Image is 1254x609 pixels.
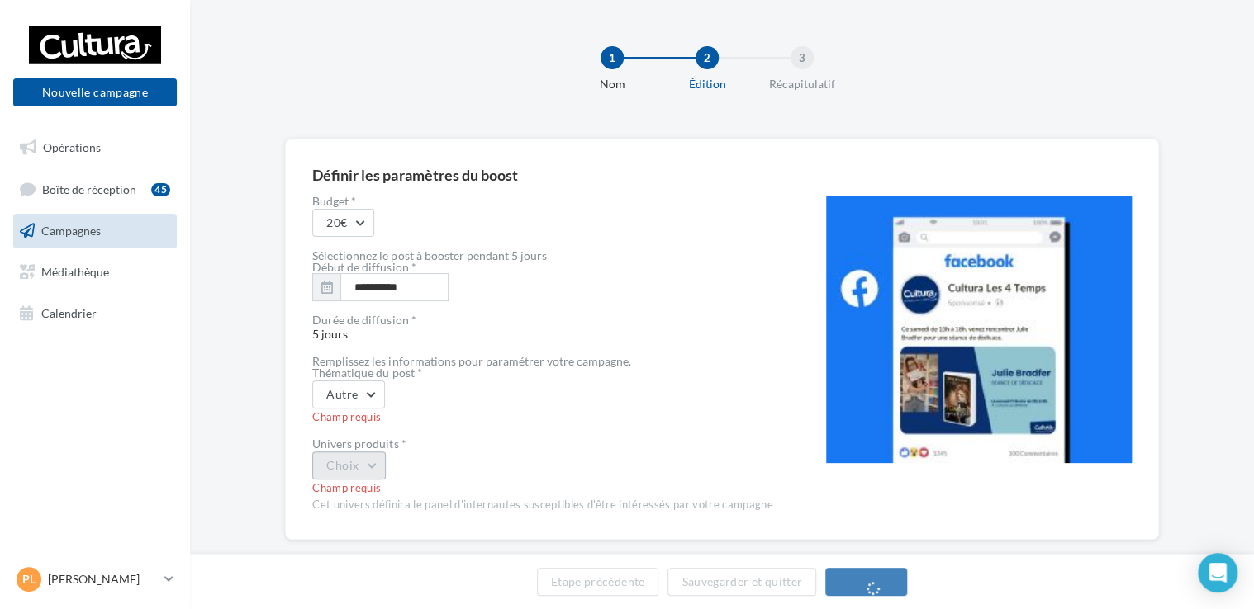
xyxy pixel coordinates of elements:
[151,183,170,196] div: 45
[312,250,772,262] div: Sélectionnez le post à booster pendant 5 jours
[749,76,855,92] div: Récapitulatif
[41,305,97,319] span: Calendrier
[10,130,180,165] a: Opérations
[537,568,659,596] button: Etape précédente
[10,214,180,248] a: Campagnes
[312,498,772,512] div: Cet univers définira le panel d'internautes susceptibles d'être intéressés par votre campagne
[312,481,772,496] div: Champ requis
[312,209,374,237] button: 20€
[41,224,101,238] span: Campagnes
[312,451,386,479] button: Choix
[654,76,760,92] div: Édition
[22,571,36,588] span: PL
[312,356,772,367] div: Remplissez les informations pour paramétrer votre campagne.
[312,380,385,408] button: Autre
[312,168,517,182] div: Définir les paramètres du boost
[43,140,101,154] span: Opérations
[312,367,772,379] div: Thématique du post *
[13,78,177,106] button: Nouvelle campagne
[667,568,816,596] button: Sauvegarder et quitter
[696,46,719,69] div: 2
[826,196,1132,463] img: operation-preview
[10,172,180,207] a: Boîte de réception45
[41,265,109,279] span: Médiathèque
[601,46,624,69] div: 1
[312,438,772,450] div: Univers produits *
[312,262,416,273] label: Début de diffusion *
[312,314,772,341] span: 5 jours
[48,571,158,588] p: [PERSON_NAME]
[312,196,772,207] label: Budget *
[10,255,180,290] a: Médiathèque
[559,76,665,92] div: Nom
[1198,553,1237,592] div: Open Intercom Messenger
[13,564,177,595] a: PL [PERSON_NAME]
[312,314,772,326] div: Durée de diffusion *
[312,410,772,425] div: Champ requis
[791,46,814,69] div: 3
[10,296,180,331] a: Calendrier
[42,182,136,196] span: Boîte de réception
